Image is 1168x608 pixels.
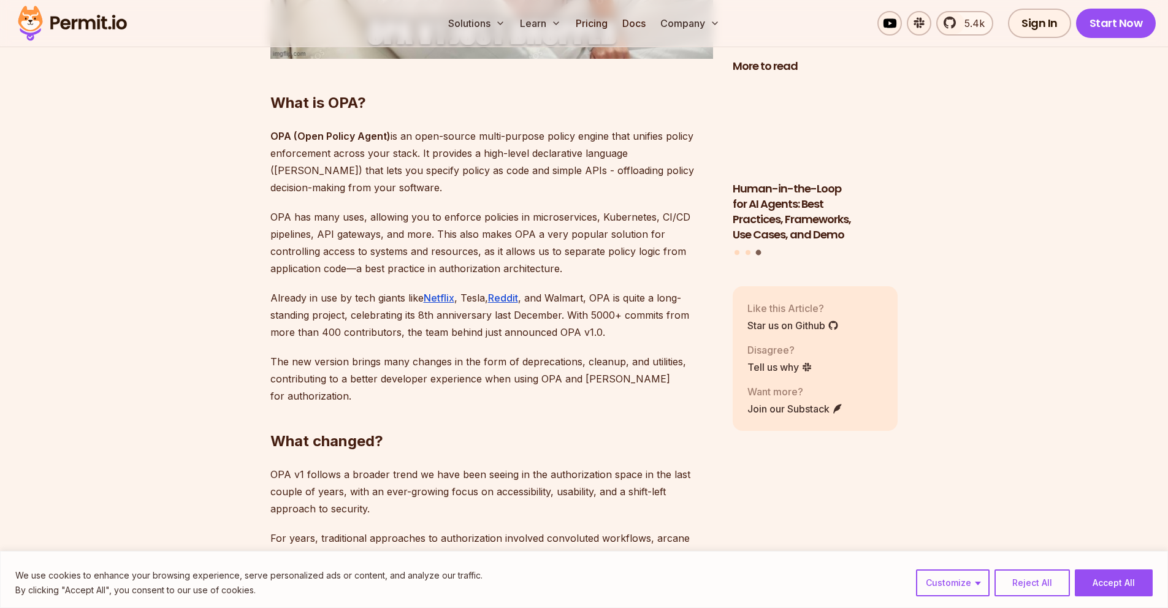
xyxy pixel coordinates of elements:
a: Join our Substack [747,401,843,416]
strong: OPA (Open Policy Agent) [270,130,391,142]
p: For years, traditional approaches to authorization involved convoluted workflows, arcane syntax, ... [270,530,713,581]
h2: What is OPA? [270,44,713,113]
p: Like this Article? [747,301,839,316]
h2: More to read [733,59,898,74]
a: Netflix [424,292,454,304]
p: Want more? [747,384,843,399]
a: Human-in-the-Loop for AI Agents: Best Practices, Frameworks, Use Cases, and DemoHuman-in-the-Loop... [733,82,898,243]
a: Star us on Github [747,318,839,333]
span: 5.4k [957,16,985,31]
div: Posts [733,82,898,257]
p: OPA has many uses, allowing you to enforce policies in microservices, Kubernetes, CI/CD pipelines... [270,208,713,277]
button: Go to slide 1 [735,250,739,255]
a: Tell us why [747,360,812,374]
h3: Human-in-the-Loop for AI Agents: Best Practices, Frameworks, Use Cases, and Demo [733,181,898,242]
p: The new version brings many changes in the form of deprecations, cleanup, and utilities, contribu... [270,353,713,405]
button: Learn [515,11,566,36]
img: Human-in-the-Loop for AI Agents: Best Practices, Frameworks, Use Cases, and Demo [733,82,898,175]
a: Start Now [1076,9,1156,38]
h2: What changed? [270,382,713,451]
a: Docs [617,11,651,36]
p: is an open-source multi-purpose policy engine that unifies policy enforcement across your stack. ... [270,127,713,196]
a: Reddit [488,292,518,304]
button: Reject All [994,569,1070,596]
p: Already in use by tech giants like , Tesla, , and Walmart, OPA is quite a long-standing project, ... [270,289,713,341]
p: Disagree? [747,343,812,357]
button: Go to slide 2 [746,250,750,255]
button: Solutions [443,11,510,36]
button: Accept All [1075,569,1153,596]
a: Sign In [1008,9,1071,38]
a: 5.4k [936,11,993,36]
button: Company [655,11,725,36]
p: We use cookies to enhance your browsing experience, serve personalized ads or content, and analyz... [15,568,483,583]
li: 3 of 3 [733,82,898,243]
p: OPA v1 follows a broader trend we have been seeing in the authorization space in the last couple ... [270,466,713,517]
button: Customize [916,569,990,596]
a: Pricing [571,11,613,36]
button: Go to slide 3 [756,250,761,256]
p: By clicking "Accept All", you consent to our use of cookies. [15,583,483,598]
img: Permit logo [12,2,132,44]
